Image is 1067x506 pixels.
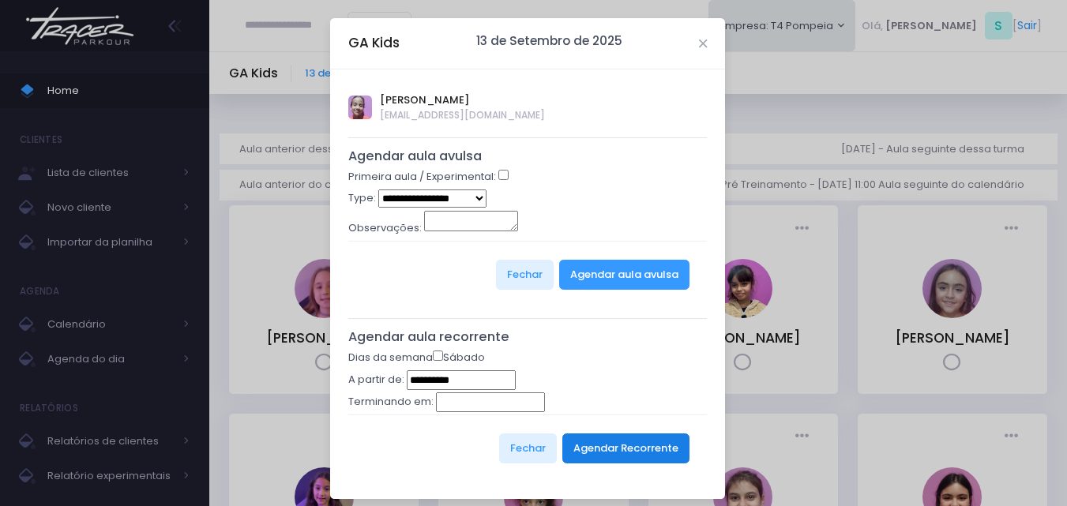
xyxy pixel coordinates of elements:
[562,433,689,463] button: Agendar Recorrente
[496,260,554,290] button: Fechar
[348,33,400,53] h5: GA Kids
[348,350,708,482] form: Dias da semana
[348,190,376,206] label: Type:
[348,372,404,388] label: A partir de:
[380,108,545,122] span: [EMAIL_ADDRESS][DOMAIN_NAME]
[348,169,496,185] label: Primeira aula / Experimental:
[499,433,557,463] button: Fechar
[476,34,622,48] h6: 13 de Setembro de 2025
[348,394,434,410] label: Terminando em:
[559,260,689,290] button: Agendar aula avulsa
[699,39,707,47] button: Close
[348,148,708,164] h5: Agendar aula avulsa
[433,350,443,361] input: Sábado
[348,220,422,236] label: Observações:
[348,329,708,345] h5: Agendar aula recorrente
[380,92,545,108] span: [PERSON_NAME]
[433,350,485,365] label: Sábado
